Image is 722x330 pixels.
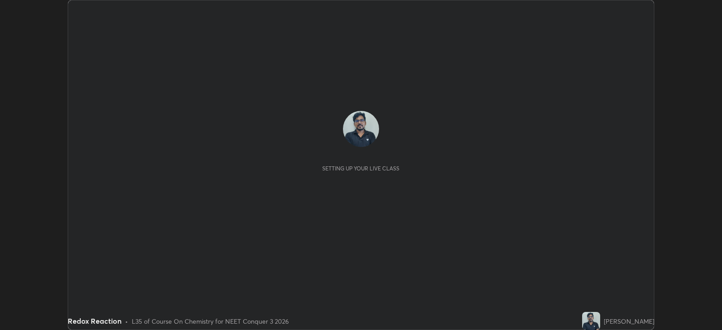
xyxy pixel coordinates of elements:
[132,316,289,326] div: L35 of Course On Chemistry for NEET Conquer 3 2026
[125,316,128,326] div: •
[322,165,399,172] div: Setting up your live class
[604,316,654,326] div: [PERSON_NAME]
[68,316,121,326] div: Redox Reaction
[582,312,600,330] img: c438d33b5f8f45deb8631a47d5d110ef.jpg
[343,111,379,147] img: c438d33b5f8f45deb8631a47d5d110ef.jpg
